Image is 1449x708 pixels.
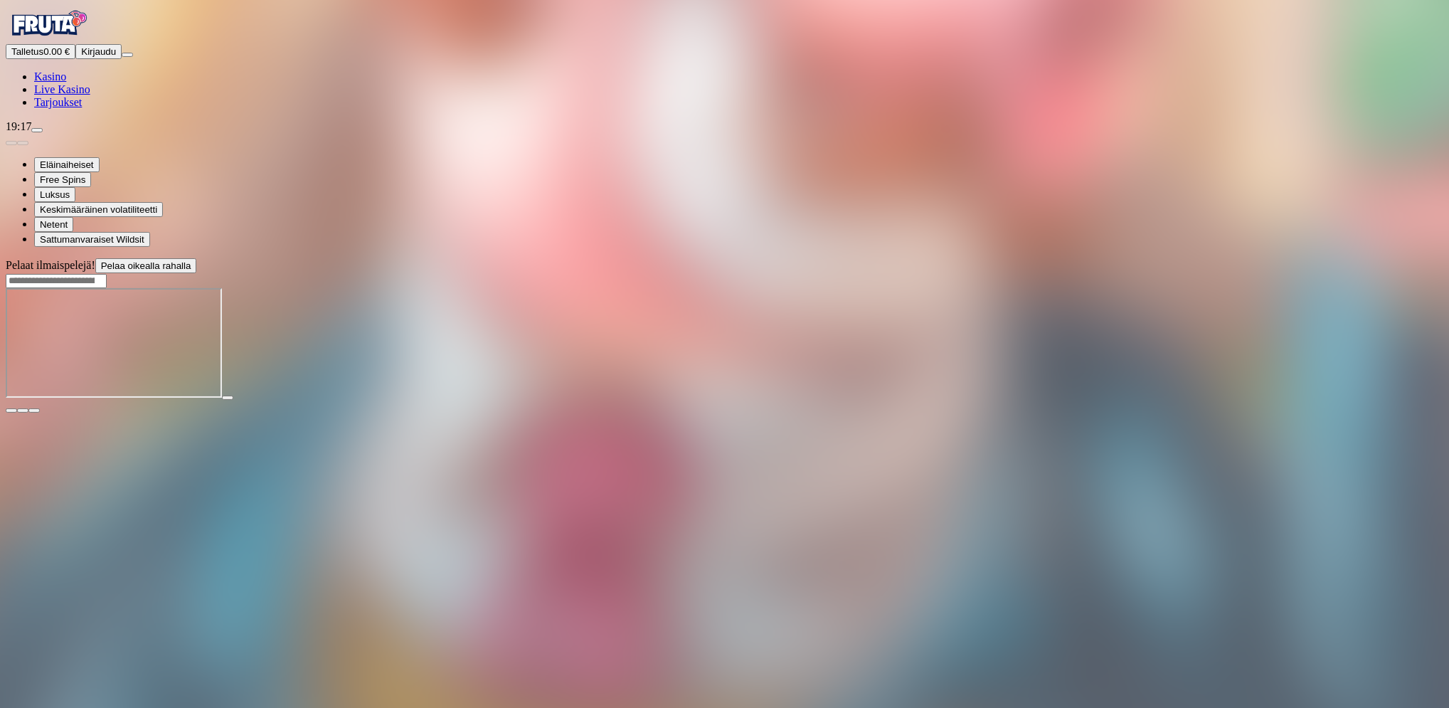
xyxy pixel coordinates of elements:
button: chevron-down icon [17,408,28,413]
span: Eläinaiheiset [40,159,94,170]
a: Fruta [6,31,91,43]
button: fullscreen icon [28,408,40,413]
span: Kasino [34,70,66,83]
span: Talletus [11,46,43,57]
button: menu [122,53,133,57]
span: Live Kasino [34,83,90,95]
button: Sattumanvaraiset Wildsit [34,232,150,247]
a: gift-inverted iconTarjoukset [34,96,82,108]
input: Search [6,274,107,288]
button: Pelaa oikealla rahalla [95,258,197,273]
iframe: Piggy Riches [6,288,222,398]
span: Keskimääräinen volatiliteetti [40,204,157,215]
button: play icon [222,396,233,400]
button: close icon [6,408,17,413]
span: 0.00 € [43,46,70,57]
button: Keskimääräinen volatiliteetti [34,202,163,217]
span: Pelaa oikealla rahalla [101,260,191,271]
span: Netent [40,219,68,230]
span: Sattumanvaraiset Wildsit [40,234,144,245]
button: prev slide [6,141,17,145]
button: Eläinaiheiset [34,157,100,172]
div: Pelaat ilmaispelejä! [6,258,1443,273]
button: Luksus [34,187,75,202]
button: next slide [17,141,28,145]
button: live-chat [31,128,43,132]
span: Kirjaudu [81,46,116,57]
span: 19:17 [6,120,31,132]
a: poker-chip iconLive Kasino [34,83,90,95]
button: Talletusplus icon0.00 € [6,44,75,59]
a: diamond iconKasino [34,70,66,83]
button: Kirjaudu [75,44,122,59]
span: Luksus [40,189,70,200]
nav: Primary [6,6,1443,109]
button: Netent [34,217,73,232]
span: Free Spins [40,174,85,185]
img: Fruta [6,6,91,41]
button: Free Spins [34,172,91,187]
span: Tarjoukset [34,96,82,108]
